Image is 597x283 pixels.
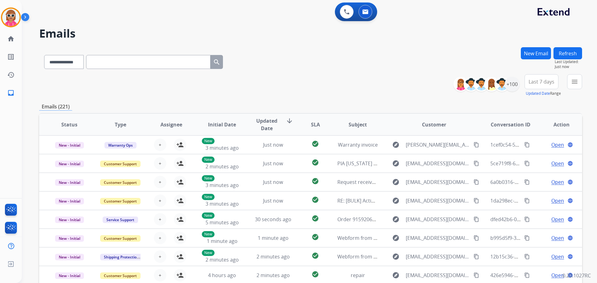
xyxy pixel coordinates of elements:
[202,175,215,181] p: New
[567,235,573,241] mat-icon: language
[263,141,283,148] span: Just now
[524,142,530,148] mat-icon: content_copy
[392,216,400,223] mat-icon: explore
[490,179,587,185] span: 6a0b0316-eb83-49c1-9562-694e627d8178
[55,198,84,204] span: New - Initial
[551,197,564,204] span: Open
[524,217,530,222] mat-icon: content_copy
[176,160,184,167] mat-icon: person_add
[524,179,530,185] mat-icon: content_copy
[159,141,161,148] span: +
[525,74,558,89] button: Last 7 days
[206,163,239,170] span: 2 minutes ago
[392,272,400,279] mat-icon: explore
[337,197,495,204] span: RE: [BULK] Action required: Extend claim approved for replacement
[406,234,470,242] span: [EMAIL_ADDRESS][DOMAIN_NAME]
[337,160,410,167] span: PIA [US_STATE] Weekly Insights
[2,9,20,26] img: avatar
[255,216,291,223] span: 30 seconds ago
[100,198,141,204] span: Customer Support
[312,140,319,148] mat-icon: check_circle
[154,232,166,244] button: +
[311,121,320,128] span: SLA
[338,141,378,148] span: Warranty invoice
[206,144,239,151] span: 3 minutes ago
[55,235,84,242] span: New - Initial
[176,234,184,242] mat-icon: person_add
[7,89,15,97] mat-icon: inbox
[392,197,400,204] mat-icon: explore
[154,269,166,281] button: +
[61,121,77,128] span: Status
[176,141,184,148] mat-icon: person_add
[567,142,573,148] mat-icon: language
[529,80,554,83] span: Last 7 days
[567,217,573,222] mat-icon: language
[491,121,530,128] span: Conversation ID
[154,176,166,188] button: +
[406,272,470,279] span: [EMAIL_ADDRESS][DOMAIN_NAME]
[206,200,239,207] span: 3 minutes ago
[55,179,84,186] span: New - Initial
[312,177,319,185] mat-icon: check_circle
[55,142,84,148] span: New - Initial
[202,231,215,237] p: New
[176,253,184,260] mat-icon: person_add
[351,272,365,279] span: repair
[490,235,584,241] span: b995d5f9-3f91-42b1-8c02-3c6084396472
[524,272,530,278] mat-icon: content_copy
[474,198,479,203] mat-icon: content_copy
[392,141,400,148] mat-icon: explore
[286,117,293,125] mat-icon: arrow_downward
[55,254,84,260] span: New - Initial
[474,179,479,185] mat-icon: content_copy
[154,139,166,151] button: +
[406,141,470,148] span: [PERSON_NAME][EMAIL_ADDRESS][DOMAIN_NAME]
[551,234,564,242] span: Open
[104,142,137,148] span: Warranty Ops
[176,216,184,223] mat-icon: person_add
[406,197,470,204] span: [EMAIL_ADDRESS][DOMAIN_NAME]
[490,253,586,260] span: 12b15c36-aebb-4e6b-8d81-f454536a2ba5
[524,161,530,166] mat-icon: content_copy
[474,254,479,259] mat-icon: content_copy
[490,272,583,279] span: 426e5946-788e-4dbd-8baf-b4f2c4151fc6
[39,103,72,111] p: Emails (221)
[159,197,161,204] span: +
[253,117,281,132] span: Updated Date
[202,250,215,256] p: New
[154,213,166,226] button: +
[39,27,582,40] h2: Emails
[349,121,367,128] span: Subject
[312,215,319,222] mat-icon: check_circle
[312,159,319,166] mat-icon: check_circle
[524,254,530,259] mat-icon: content_copy
[524,198,530,203] mat-icon: content_copy
[474,142,479,148] mat-icon: content_copy
[176,272,184,279] mat-icon: person_add
[392,160,400,167] mat-icon: explore
[55,161,84,167] span: New - Initial
[312,233,319,241] mat-icon: check_circle
[100,254,143,260] span: Shipping Protection
[571,78,578,85] mat-icon: menu
[474,217,479,222] mat-icon: content_copy
[208,272,236,279] span: 4 hours ago
[312,252,319,259] mat-icon: check_circle
[526,91,550,96] button: Updated Date
[55,217,84,223] span: New - Initial
[337,235,478,241] span: Webform from [EMAIL_ADDRESS][DOMAIN_NAME] on [DATE]
[55,272,84,279] span: New - Initial
[159,160,161,167] span: +
[337,216,385,223] span: Order 9159206159-1
[562,272,591,279] p: 0.20.1027RC
[567,161,573,166] mat-icon: language
[337,253,478,260] span: Webform from [EMAIL_ADDRESS][DOMAIN_NAME] on [DATE]
[312,196,319,203] mat-icon: check_circle
[202,194,215,200] p: New
[551,253,564,260] span: Open
[567,198,573,203] mat-icon: language
[490,197,585,204] span: 1da298ec-204a-456e-a324-f67198b3e8a7
[422,121,446,128] span: Customer
[553,47,582,59] button: Refresh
